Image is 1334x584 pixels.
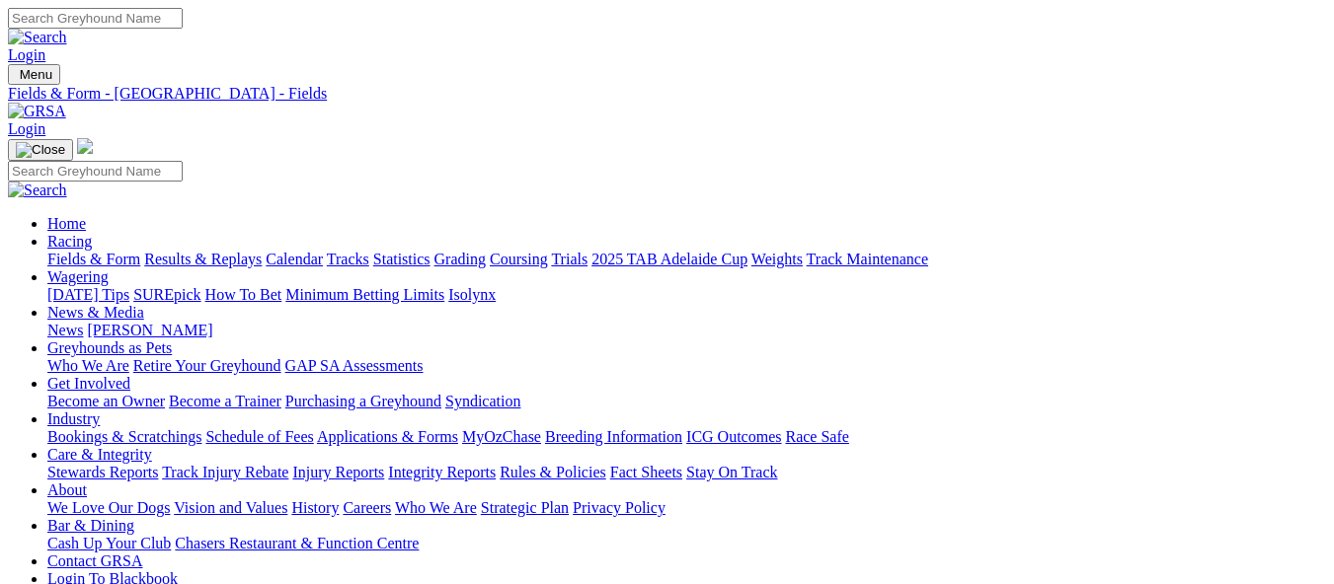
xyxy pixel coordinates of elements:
[174,499,287,516] a: Vision and Values
[205,286,282,303] a: How To Bet
[175,535,419,551] a: Chasers Restaurant & Function Centre
[573,499,666,516] a: Privacy Policy
[500,464,606,480] a: Rules & Policies
[291,499,339,516] a: History
[373,251,431,267] a: Statistics
[47,410,100,427] a: Industry
[47,552,142,569] a: Contact GRSA
[591,251,747,267] a: 2025 TAB Adelaide Cup
[8,182,67,199] img: Search
[462,428,541,445] a: MyOzChase
[47,446,152,463] a: Care & Integrity
[144,251,262,267] a: Results & Replays
[47,517,134,534] a: Bar & Dining
[292,464,384,480] a: Injury Reports
[343,499,391,516] a: Careers
[133,286,200,303] a: SUREpick
[327,251,369,267] a: Tracks
[285,286,444,303] a: Minimum Betting Limits
[8,85,1326,103] a: Fields & Form - [GEOGRAPHIC_DATA] - Fields
[47,428,201,445] a: Bookings & Scratchings
[16,142,65,158] img: Close
[47,322,83,338] a: News
[807,251,928,267] a: Track Maintenance
[388,464,496,480] a: Integrity Reports
[205,428,313,445] a: Schedule of Fees
[47,535,171,551] a: Cash Up Your Club
[545,428,682,445] a: Breeding Information
[8,64,60,85] button: Toggle navigation
[47,428,1326,446] div: Industry
[47,357,1326,375] div: Greyhounds as Pets
[47,286,129,303] a: [DATE] Tips
[686,428,781,445] a: ICG Outcomes
[162,464,288,480] a: Track Injury Rebate
[47,233,92,250] a: Racing
[47,251,1326,268] div: Racing
[47,499,1326,517] div: About
[317,428,458,445] a: Applications & Forms
[47,268,109,285] a: Wagering
[8,46,45,63] a: Login
[47,304,144,321] a: News & Media
[8,161,183,182] input: Search
[133,357,281,374] a: Retire Your Greyhound
[610,464,682,480] a: Fact Sheets
[266,251,323,267] a: Calendar
[8,120,45,137] a: Login
[20,67,52,82] span: Menu
[686,464,777,480] a: Stay On Track
[434,251,486,267] a: Grading
[8,139,73,161] button: Toggle navigation
[8,8,183,29] input: Search
[285,393,441,409] a: Purchasing a Greyhound
[47,499,170,516] a: We Love Our Dogs
[87,322,212,338] a: [PERSON_NAME]
[47,251,140,267] a: Fields & Form
[395,499,477,516] a: Who We Are
[47,339,172,356] a: Greyhounds as Pets
[47,393,1326,410] div: Get Involved
[47,286,1326,304] div: Wagering
[47,357,129,374] a: Who We Are
[77,138,93,154] img: logo-grsa-white.png
[47,322,1326,339] div: News & Media
[445,393,520,409] a: Syndication
[47,481,87,498] a: About
[169,393,281,409] a: Become a Trainer
[481,499,569,516] a: Strategic Plan
[47,464,1326,481] div: Care & Integrity
[8,103,66,120] img: GRSA
[490,251,548,267] a: Coursing
[47,375,130,392] a: Get Involved
[785,428,848,445] a: Race Safe
[551,251,588,267] a: Trials
[47,393,165,409] a: Become an Owner
[285,357,424,374] a: GAP SA Assessments
[448,286,496,303] a: Isolynx
[751,251,803,267] a: Weights
[8,29,67,46] img: Search
[47,215,86,232] a: Home
[47,535,1326,552] div: Bar & Dining
[47,464,158,480] a: Stewards Reports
